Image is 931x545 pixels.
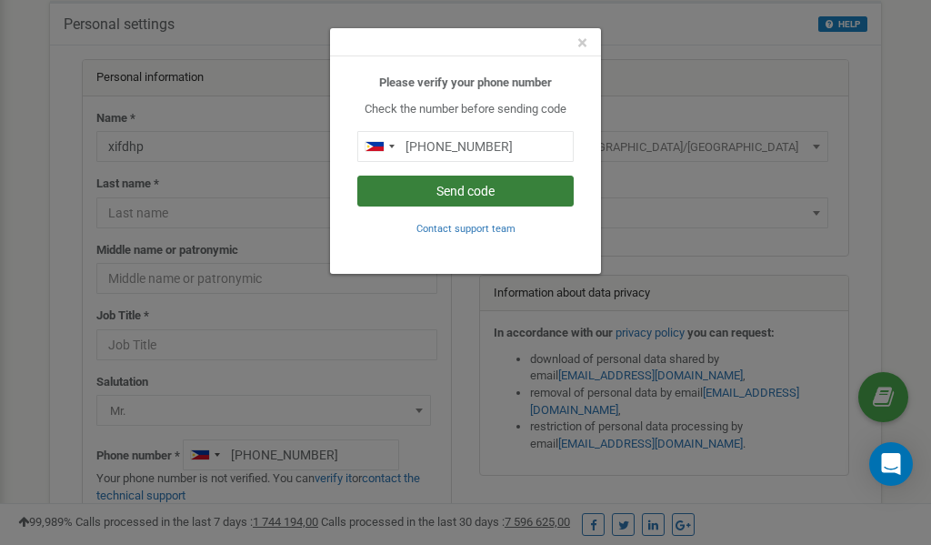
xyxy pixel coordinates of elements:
[416,221,516,235] a: Contact support team
[577,34,587,53] button: Close
[357,176,574,207] button: Send code
[416,223,516,235] small: Contact support team
[357,131,574,162] input: 0905 123 4567
[357,101,574,118] p: Check the number before sending code
[869,442,913,486] div: Open Intercom Messenger
[379,76,552,89] b: Please verify your phone number
[358,132,400,161] div: Telephone country code
[577,32,587,54] span: ×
